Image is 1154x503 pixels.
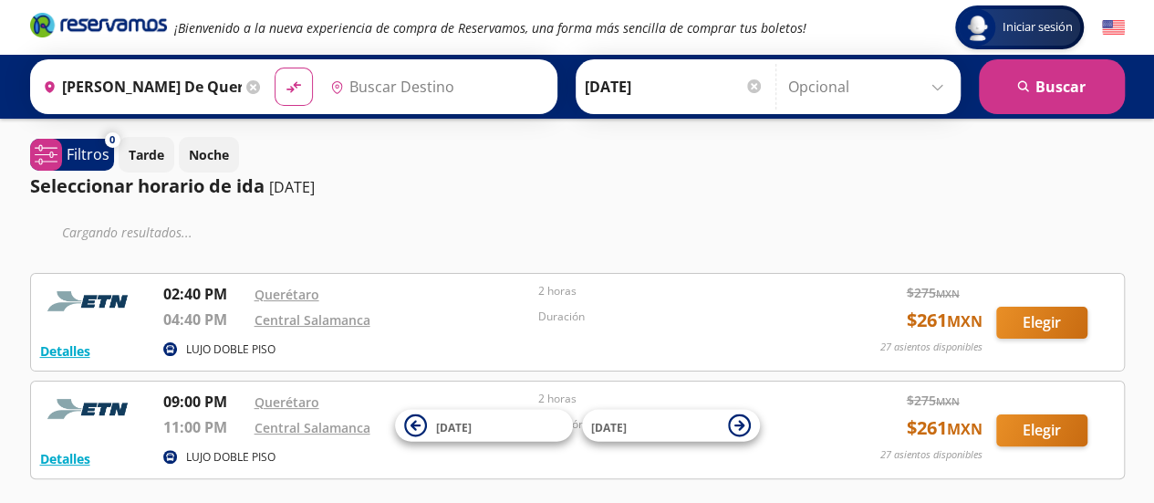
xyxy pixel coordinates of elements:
[323,64,547,110] input: Buscar Destino
[995,18,1080,37] span: Iniciar sesión
[109,132,115,148] span: 0
[40,341,90,361] button: Detalles
[996,307,1087,339] button: Elegir
[538,283,814,299] p: 2 horas
[1102,16,1125,39] button: English
[436,419,472,435] span: [DATE]
[947,419,982,439] small: MXN
[163,283,245,305] p: 02:40 PM
[40,449,90,468] button: Detalles
[907,283,960,302] span: $ 275
[30,173,265,200] p: Seleccionar horario de ida
[163,309,245,330] p: 04:40 PM
[936,287,960,300] small: MXN
[186,449,276,466] p: LUJO DOBLE PISO
[255,311,370,329] a: Central Salamanca
[591,419,627,435] span: [DATE]
[255,393,319,411] a: Querétaro
[907,307,982,334] span: $ 261
[163,391,245,413] p: 09:00 PM
[189,145,229,164] p: Noche
[30,11,167,44] a: Brand Logo
[255,286,319,303] a: Querétaro
[62,224,192,241] em: Cargando resultados ...
[40,391,140,427] img: RESERVAMOS
[67,143,109,165] p: Filtros
[907,391,960,410] span: $ 275
[395,410,573,442] button: [DATE]
[179,137,239,173] button: Noche
[186,341,276,358] p: LUJO DOBLE PISO
[255,419,370,436] a: Central Salamanca
[163,416,245,438] p: 11:00 PM
[582,410,760,442] button: [DATE]
[907,414,982,442] span: $ 261
[880,447,982,463] p: 27 asientos disponibles
[30,11,167,38] i: Brand Logo
[788,64,951,110] input: Opcional
[40,283,140,320] img: RESERVAMOS
[585,64,764,110] input: Elegir Fecha
[129,145,164,164] p: Tarde
[979,59,1125,114] button: Buscar
[936,394,960,408] small: MXN
[947,311,982,331] small: MXN
[30,139,114,171] button: 0Filtros
[174,19,806,37] em: ¡Bienvenido a la nueva experiencia de compra de Reservamos, una forma más sencilla de comprar tus...
[36,64,242,110] input: Buscar Origen
[538,391,814,407] p: 2 horas
[996,414,1087,446] button: Elegir
[269,176,315,198] p: [DATE]
[119,137,174,173] button: Tarde
[538,309,814,325] p: Duración
[880,340,982,355] p: 27 asientos disponibles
